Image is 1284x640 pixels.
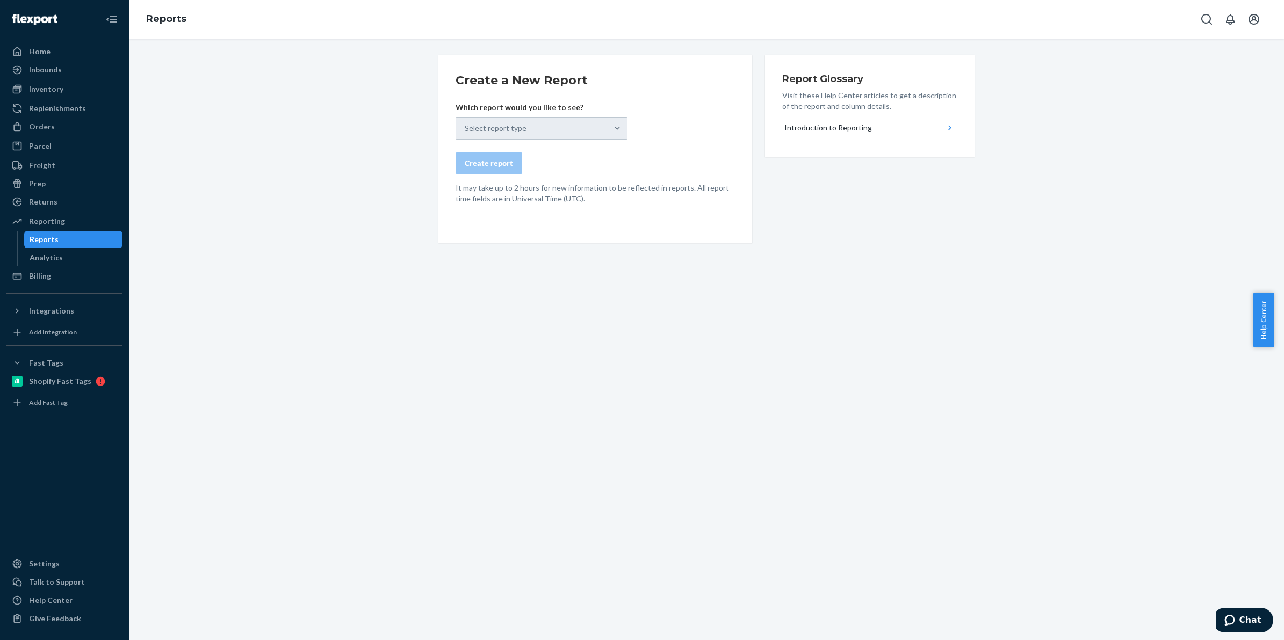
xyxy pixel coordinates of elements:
h2: Create a New Report [456,72,735,89]
button: Fast Tags [6,354,122,372]
div: Returns [29,197,57,207]
a: Returns [6,193,122,210]
a: Billing [6,267,122,285]
a: Add Fast Tag [6,394,122,411]
a: Replenishments [6,100,122,117]
div: Billing [29,271,51,281]
a: Reports [24,231,123,248]
div: Parcel [29,141,52,151]
a: Help Center [6,592,122,609]
button: Integrations [6,302,122,319]
button: Give Feedback [6,610,122,627]
div: Home [29,46,51,57]
button: Help Center [1253,293,1274,347]
button: Talk to Support [6,573,122,591]
div: Settings [29,558,60,569]
div: Add Integration [29,328,77,337]
p: Which report would you like to see? [456,102,627,113]
button: Introduction to Reporting [782,116,957,140]
a: Home [6,43,122,60]
a: Freight [6,157,122,174]
div: Integrations [29,306,74,316]
button: Open Search Box [1196,9,1217,30]
div: Help Center [29,595,73,606]
a: Add Integration [6,324,122,341]
div: Inventory [29,84,63,94]
a: Inbounds [6,61,122,78]
a: Reporting [6,213,122,230]
ol: breadcrumbs [138,4,195,35]
a: Prep [6,175,122,192]
div: Freight [29,160,55,171]
div: Fast Tags [29,358,63,368]
button: Close Navigation [101,9,122,30]
div: Shopify Fast Tags [29,376,91,387]
a: Orders [6,118,122,135]
div: Replenishments [29,103,86,114]
button: Create report [456,152,522,174]
a: Shopify Fast Tags [6,373,122,390]
img: Flexport logo [12,14,57,25]
button: Open account menu [1243,9,1265,30]
a: Analytics [24,249,123,266]
button: Open notifications [1220,9,1241,30]
a: Reports [146,13,186,25]
div: Create report [465,158,513,169]
div: Reporting [29,216,65,227]
div: Reports [30,234,59,245]
p: Visit these Help Center articles to get a description of the report and column details. [782,90,957,112]
iframe: Opens a widget where you can chat to one of our agents [1216,608,1273,635]
div: Talk to Support [29,577,85,587]
div: Prep [29,178,46,189]
div: Introduction to Reporting [784,122,872,133]
div: Inbounds [29,64,62,75]
div: Orders [29,121,55,132]
a: Parcel [6,137,122,155]
h3: Report Glossary [782,72,957,86]
a: Inventory [6,81,122,98]
div: Add Fast Tag [29,398,68,407]
div: Analytics [30,252,63,263]
div: Give Feedback [29,613,81,624]
a: Settings [6,555,122,572]
p: It may take up to 2 hours for new information to be reflected in reports. All report time fields ... [456,183,735,204]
